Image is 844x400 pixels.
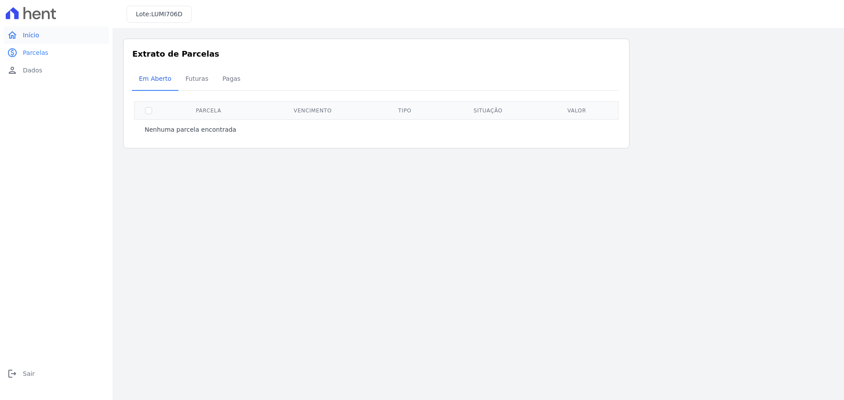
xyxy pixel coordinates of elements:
[163,101,255,119] th: Parcela
[23,66,42,75] span: Dados
[217,70,246,87] span: Pagas
[7,47,18,58] i: paid
[538,101,616,119] th: Valor
[23,369,35,378] span: Sair
[371,101,439,119] th: Tipo
[23,48,48,57] span: Parcelas
[255,101,371,119] th: Vencimento
[23,31,39,40] span: Início
[151,11,182,18] span: LUMI706D
[136,10,182,19] h3: Lote:
[4,365,109,382] a: logoutSair
[134,70,177,87] span: Em Aberto
[132,68,178,91] a: Em Aberto
[178,68,215,91] a: Futuras
[132,48,620,60] h3: Extrato de Parcelas
[7,65,18,76] i: person
[180,70,214,87] span: Futuras
[4,26,109,44] a: homeInício
[145,125,236,134] p: Nenhuma parcela encontrada
[4,44,109,61] a: paidParcelas
[4,61,109,79] a: personDados
[439,101,538,119] th: Situação
[7,368,18,379] i: logout
[7,30,18,40] i: home
[215,68,247,91] a: Pagas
